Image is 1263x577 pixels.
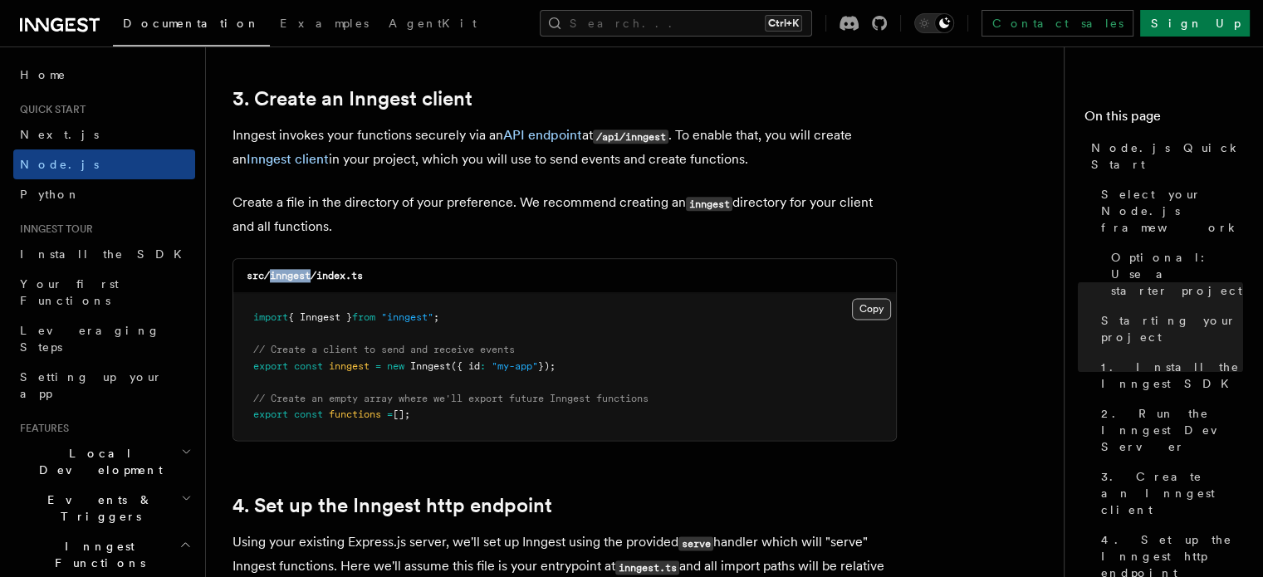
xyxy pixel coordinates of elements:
[13,103,86,116] span: Quick start
[270,5,379,45] a: Examples
[615,560,679,575] code: inngest.ts
[1101,312,1243,345] span: Starting your project
[253,311,288,323] span: import
[13,60,195,90] a: Home
[20,158,99,171] span: Node.js
[1101,405,1243,455] span: 2. Run the Inngest Dev Server
[982,10,1133,37] a: Contact sales
[13,438,195,485] button: Local Development
[393,408,410,420] span: [];
[294,360,323,372] span: const
[381,311,433,323] span: "inngest"
[329,408,381,420] span: functions
[503,127,582,143] a: API endpoint
[1094,462,1243,525] a: 3. Create an Inngest client
[852,298,891,320] button: Copy
[329,360,370,372] span: inngest
[678,536,713,550] code: serve
[247,270,363,281] code: src/inngest/index.ts
[13,239,195,269] a: Install the SDK
[13,269,195,315] a: Your first Functions
[13,422,69,435] span: Features
[593,130,668,144] code: /api/inngest
[280,17,369,30] span: Examples
[379,5,487,45] a: AgentKit
[123,17,260,30] span: Documentation
[20,66,66,83] span: Home
[13,485,195,531] button: Events & Triggers
[253,408,288,420] span: export
[538,360,556,372] span: });
[13,445,181,478] span: Local Development
[1091,139,1243,173] span: Node.js Quick Start
[1104,242,1243,306] a: Optional: Use a starter project
[20,128,99,141] span: Next.js
[1084,133,1243,179] a: Node.js Quick Start
[20,277,119,307] span: Your first Functions
[13,149,195,179] a: Node.js
[13,179,195,209] a: Python
[13,491,181,525] span: Events & Triggers
[540,10,812,37] button: Search...Ctrl+K
[20,370,163,400] span: Setting up your app
[1140,10,1250,37] a: Sign Up
[253,393,649,404] span: // Create an empty array where we'll export future Inngest functions
[113,5,270,46] a: Documentation
[13,362,195,408] a: Setting up your app
[233,191,897,238] p: Create a file in the directory of your preference. We recommend creating an directory for your cl...
[492,360,538,372] span: "my-app"
[480,360,486,372] span: :
[387,408,393,420] span: =
[686,197,732,211] code: inngest
[233,87,472,110] a: 3. Create an Inngest client
[253,360,288,372] span: export
[20,188,81,201] span: Python
[389,17,477,30] span: AgentKit
[1094,179,1243,242] a: Select your Node.js framework
[20,247,192,261] span: Install the SDK
[1094,352,1243,399] a: 1. Install the Inngest SDK
[352,311,375,323] span: from
[1111,249,1243,299] span: Optional: Use a starter project
[294,408,323,420] span: const
[765,15,802,32] kbd: Ctrl+K
[13,120,195,149] a: Next.js
[247,151,329,167] a: Inngest client
[387,360,404,372] span: new
[13,538,179,571] span: Inngest Functions
[433,311,439,323] span: ;
[13,222,93,236] span: Inngest tour
[1101,186,1243,236] span: Select your Node.js framework
[914,13,954,33] button: Toggle dark mode
[13,315,195,362] a: Leveraging Steps
[253,344,515,355] span: // Create a client to send and receive events
[1101,359,1243,392] span: 1. Install the Inngest SDK
[20,324,160,354] span: Leveraging Steps
[1094,306,1243,352] a: Starting your project
[375,360,381,372] span: =
[451,360,480,372] span: ({ id
[1084,106,1243,133] h4: On this page
[1101,468,1243,518] span: 3. Create an Inngest client
[233,124,897,171] p: Inngest invokes your functions securely via an at . To enable that, you will create an in your pr...
[1094,399,1243,462] a: 2. Run the Inngest Dev Server
[288,311,352,323] span: { Inngest }
[410,360,451,372] span: Inngest
[233,494,552,517] a: 4. Set up the Inngest http endpoint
